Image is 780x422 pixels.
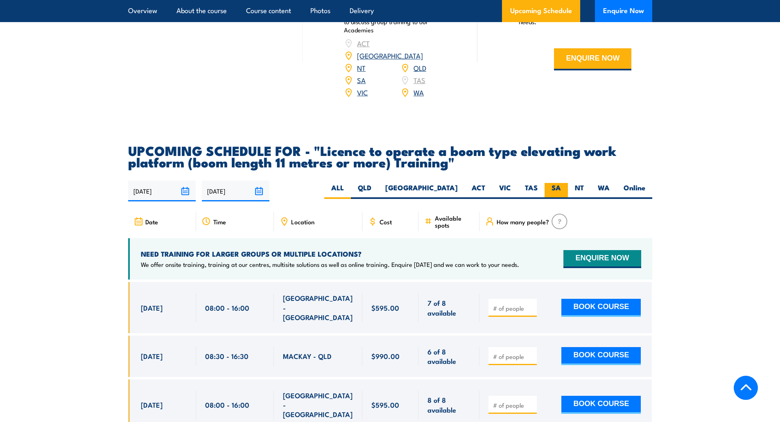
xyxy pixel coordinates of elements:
a: WA [414,87,424,97]
span: 08:00 - 16:00 [205,303,249,312]
label: [GEOGRAPHIC_DATA] [378,183,465,199]
input: # of people [493,352,534,361]
label: TAS [518,183,545,199]
input: # of people [493,401,534,409]
span: [DATE] [141,303,163,312]
a: VIC [357,87,368,97]
span: 08:00 - 16:00 [205,400,249,409]
label: VIC [492,183,518,199]
button: BOOK COURSE [561,299,641,317]
span: [GEOGRAPHIC_DATA] - [GEOGRAPHIC_DATA] [283,293,353,322]
a: SA [357,75,366,85]
button: ENQUIRE NOW [563,250,641,268]
span: Available spots [435,214,474,228]
span: 8 of 8 available [427,395,470,414]
a: QLD [414,63,426,72]
span: MACKAY - QLD [283,351,332,361]
h4: NEED TRAINING FOR LARGER GROUPS OR MULTIPLE LOCATIONS? [141,249,519,258]
span: Date [145,218,158,225]
label: Online [617,183,652,199]
a: NT [357,63,366,72]
p: We offer onsite training, training at our centres, multisite solutions as well as online training... [141,260,519,269]
span: 6 of 8 available [427,347,470,366]
input: From date [128,181,196,201]
input: To date [202,181,269,201]
span: [GEOGRAPHIC_DATA] - [GEOGRAPHIC_DATA] [283,390,353,419]
span: $990.00 [371,351,400,361]
label: SA [545,183,568,199]
span: Time [213,218,226,225]
h2: UPCOMING SCHEDULE FOR - "Licence to operate a boom type elevating work platform (boom length 11 m... [128,144,652,167]
span: [DATE] [141,351,163,361]
span: [DATE] [141,400,163,409]
a: [GEOGRAPHIC_DATA] [357,50,423,60]
label: WA [591,183,617,199]
span: Cost [380,218,392,225]
label: NT [568,183,591,199]
label: ALL [324,183,351,199]
span: 7 of 8 available [427,298,470,317]
span: $595.00 [371,303,399,312]
span: $595.00 [371,400,399,409]
span: Location [291,218,314,225]
button: ENQUIRE NOW [554,48,631,70]
label: ACT [465,183,492,199]
button: BOOK COURSE [561,396,641,414]
label: QLD [351,183,378,199]
span: 08:30 - 16:30 [205,351,249,361]
span: How many people? [497,218,549,225]
button: BOOK COURSE [561,347,641,365]
input: # of people [493,304,534,312]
